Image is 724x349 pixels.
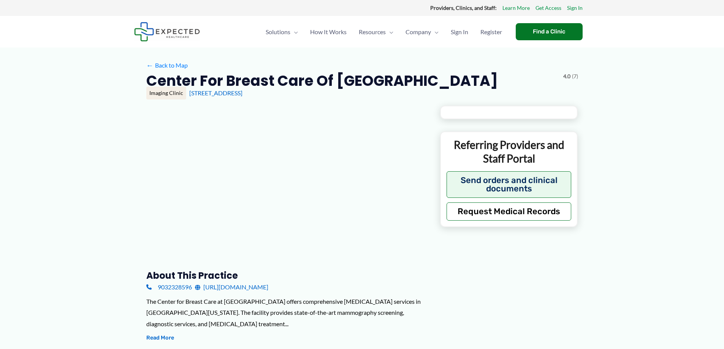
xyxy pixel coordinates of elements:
a: Register [474,19,508,45]
a: Get Access [535,3,561,13]
span: ← [146,62,154,69]
nav: Primary Site Navigation [260,19,508,45]
h3: About this practice [146,270,428,281]
span: Company [406,19,431,45]
a: ResourcesMenu Toggle [353,19,399,45]
img: Expected Healthcare Logo - side, dark font, small [134,22,200,41]
span: 4.0 [563,71,570,81]
a: 9032328596 [146,281,192,293]
a: [URL][DOMAIN_NAME] [195,281,268,293]
div: The Center for Breast Care at [GEOGRAPHIC_DATA] offers comprehensive [MEDICAL_DATA] services in [... [146,296,428,330]
a: CompanyMenu Toggle [399,19,445,45]
span: Menu Toggle [431,19,439,45]
span: How It Works [310,19,347,45]
span: Sign In [451,19,468,45]
a: [STREET_ADDRESS] [189,89,242,96]
div: Imaging Clinic [146,87,186,99]
button: Read More [146,333,174,343]
span: Menu Toggle [290,19,298,45]
a: Find a Clinic [516,23,583,40]
h2: Center for Breast Care of [GEOGRAPHIC_DATA] [146,71,498,90]
span: Menu Toggle [386,19,393,45]
button: Request Medical Records [447,202,572,221]
a: SolutionsMenu Toggle [260,19,304,45]
a: ←Back to Map [146,60,188,71]
span: Resources [359,19,386,45]
span: Solutions [266,19,290,45]
a: How It Works [304,19,353,45]
a: Sign In [567,3,583,13]
span: (7) [572,71,578,81]
a: Learn More [502,3,530,13]
button: Send orders and clinical documents [447,171,572,198]
strong: Providers, Clinics, and Staff: [430,5,497,11]
p: Referring Providers and Staff Portal [447,138,572,166]
a: Sign In [445,19,474,45]
span: Register [480,19,502,45]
